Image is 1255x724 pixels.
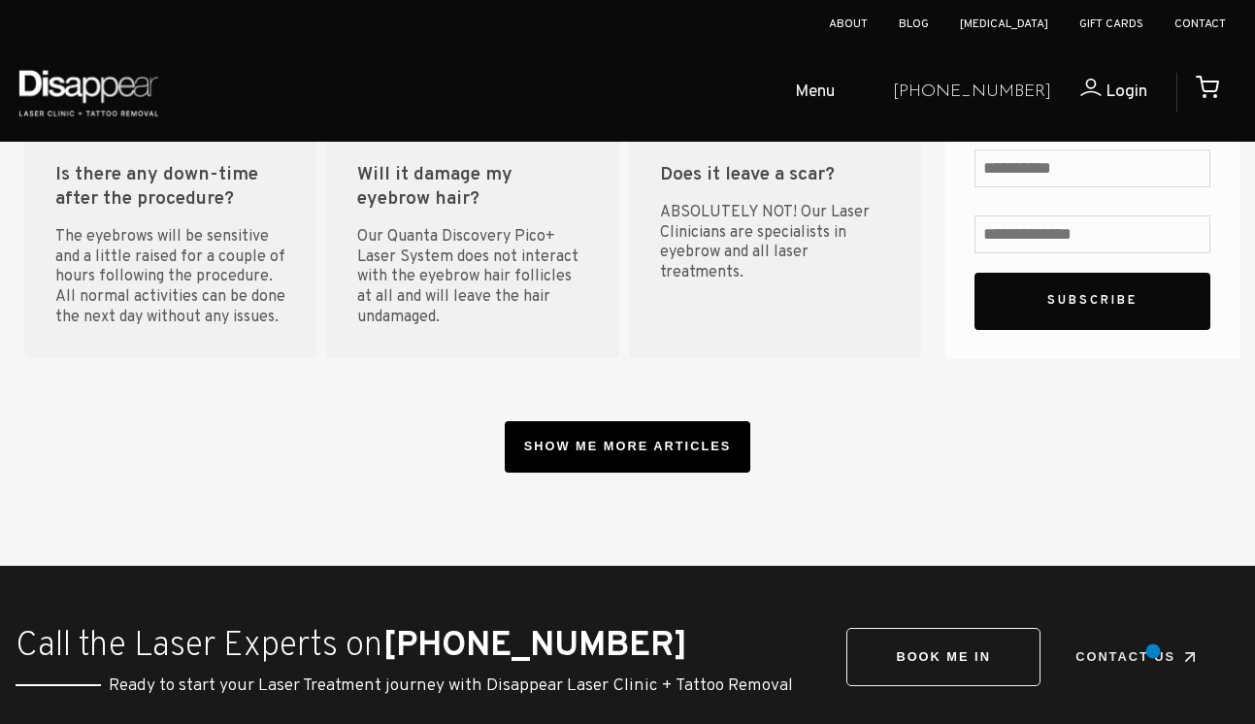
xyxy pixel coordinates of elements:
ul: Open Mobile Menu [177,62,877,124]
h2: Is there any down-time after the procedure? [55,163,285,212]
button: Subscribe [974,273,1210,329]
div: ABSOLUTELY NOT! Our Laser Clinicians are specialists in eyebrow and all laser treatments. [660,203,890,283]
h4: Ready to start your Laser Treatment journey with Disappear Laser Clinic + Tattoo Removal [16,675,826,699]
a: Gift Cards [1079,16,1143,32]
h2: Does it leave a scar? [660,163,890,187]
a: Login [1051,79,1147,107]
a: [MEDICAL_DATA] [960,16,1048,32]
a: Blog [899,16,929,32]
a: About [829,16,868,32]
a: [PHONE_NUMBER] [382,625,687,668]
span: Menu [795,79,835,107]
a: BOOK ME IN [846,628,1040,687]
a: Contact [1174,16,1226,32]
a: SHOW ME More ARTICLES [505,421,751,473]
img: Disappear - Laser Clinic and Tattoo Removal Services in Sydney, Australia [15,58,162,127]
a: [PHONE_NUMBER] [893,79,1051,107]
div: The eyebrows will be sensitive and a little raised for a couple of hours following the procedure.... [55,227,285,328]
a: Menu [727,62,877,124]
input: Email Address [974,215,1210,253]
div: Our Quanta Discovery Pico+ Laser System does not interact with the eyebrow hair follicles at all ... [357,227,587,328]
h3: Call the Laser Experts on [16,628,826,665]
span: Login [1106,81,1147,103]
a: Contact Us [1040,629,1235,686]
h2: Will it damage my eyebrow hair? [357,163,587,212]
input: First Name [974,149,1210,187]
